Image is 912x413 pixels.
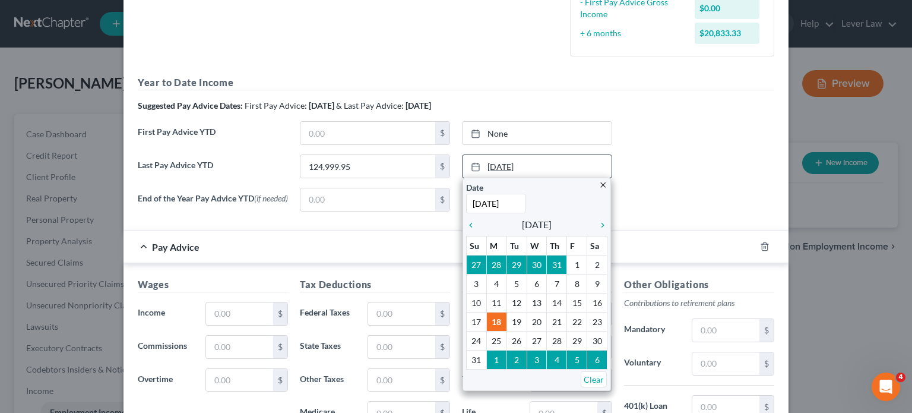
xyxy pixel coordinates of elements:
td: 21 [547,312,567,331]
label: Commissions [132,335,199,359]
strong: [DATE] [406,100,431,111]
div: $20,833.33 [695,23,760,44]
td: 27 [467,255,487,274]
div: $ [759,352,774,375]
td: 17 [467,312,487,331]
th: Sa [587,236,607,255]
div: $ [273,369,287,392]
td: 28 [547,331,567,350]
td: 3 [527,350,547,369]
td: 6 [587,350,607,369]
div: $ [435,155,449,178]
td: 11 [486,293,506,312]
td: 29 [567,331,587,350]
input: 0.00 [206,302,273,325]
input: 0.00 [368,369,435,392]
input: 0.00 [300,188,435,211]
a: chevron_right [592,217,607,232]
label: Voluntary [618,352,686,376]
td: 30 [587,331,607,350]
input: 0.00 [300,122,435,144]
td: 18 [486,312,506,331]
input: 0.00 [206,336,273,358]
td: 3 [467,274,487,293]
div: $ [435,302,449,325]
label: Date [466,181,483,194]
label: Overtime [132,368,199,392]
td: 31 [547,255,567,274]
label: Medical [456,302,524,326]
span: & Last Pay Advice: [336,100,404,111]
strong: [DATE] [309,100,334,111]
td: 19 [506,312,527,331]
span: First Pay Advice: [245,100,307,111]
span: (if needed) [254,193,288,203]
th: Th [547,236,567,255]
td: 12 [506,293,527,312]
h5: Insurance Deductions [462,278,612,292]
td: 23 [587,312,607,331]
a: None [463,122,612,144]
a: close [598,178,607,191]
td: 8 [567,274,587,293]
td: 20 [527,312,547,331]
input: 0.00 [692,319,759,342]
span: [DATE] [522,217,552,232]
i: chevron_right [592,220,607,230]
div: $ [273,336,287,358]
td: 9 [587,274,607,293]
input: 0.00 [692,352,759,375]
strong: Suggested Pay Advice Dates: [138,100,243,111]
td: 26 [506,331,527,350]
td: 13 [527,293,547,312]
label: First Pay Advice YTD [132,121,294,155]
th: M [486,236,506,255]
p: Contributions to retirement plans [624,297,774,309]
td: 29 [506,255,527,274]
td: 1 [567,255,587,274]
td: 2 [506,350,527,369]
label: Last Pay Advice YTD [132,155,294,188]
label: Other Taxes [294,368,362,392]
td: 6 [527,274,547,293]
td: 5 [567,350,587,369]
a: [DATE] [463,155,612,178]
td: 25 [486,331,506,350]
td: 16 [587,293,607,312]
span: Pay Advice [152,241,199,253]
td: 27 [527,331,547,350]
iframe: Intercom live chat [872,373,900,401]
input: 0.00 [368,302,435,325]
div: $ [273,302,287,325]
h5: Year to Date Income [138,75,774,90]
label: State Taxes [294,335,362,359]
h5: Other Obligations [624,278,774,292]
td: 4 [547,350,567,369]
div: $ [435,369,449,392]
td: 4 [486,274,506,293]
label: Federal Taxes [294,302,362,326]
td: 2 [587,255,607,274]
label: End of the Year Pay Advice YTD [132,188,294,221]
td: 31 [467,350,487,369]
h5: Tax Deductions [300,278,450,292]
th: Tu [506,236,527,255]
span: 4 [896,373,905,382]
td: 22 [567,312,587,331]
div: ÷ 6 months [574,27,689,39]
td: 15 [567,293,587,312]
label: Dental [456,335,524,359]
div: $ [435,122,449,144]
i: chevron_left [466,220,482,230]
div: $ [759,319,774,342]
td: 1 [486,350,506,369]
input: 0.00 [206,369,273,392]
label: Vision [456,368,524,392]
a: chevron_left [466,217,482,232]
input: 1/1/2013 [466,194,525,213]
div: $ [435,188,449,211]
th: F [567,236,587,255]
td: 14 [547,293,567,312]
td: 5 [506,274,527,293]
h5: Wages [138,278,288,292]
